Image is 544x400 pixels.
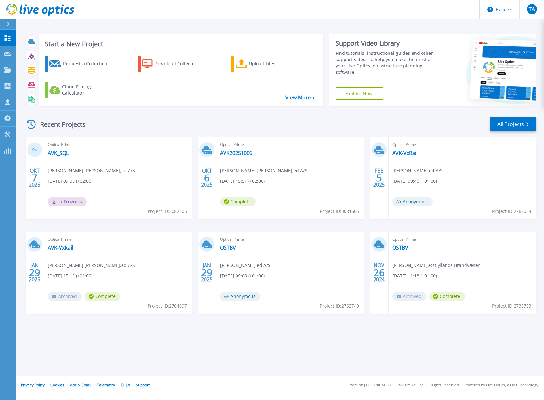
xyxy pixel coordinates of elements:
[285,95,315,101] a: View More
[35,148,37,152] span: %
[48,262,135,269] span: [PERSON_NAME] [PERSON_NAME] , ed A/S
[204,175,210,181] span: 6
[220,262,270,269] span: [PERSON_NAME] , ed A/S
[48,272,92,279] span: [DATE] 15:12 (+01:00)
[62,84,113,96] div: Cloud Pricing Calculator
[63,57,114,70] div: Request a Collection
[392,292,426,301] span: Archived
[28,261,41,284] div: JAN 2025
[70,382,91,388] a: Ads & Email
[155,57,205,70] div: Download Collector
[392,141,532,148] span: Optical Prime
[492,208,531,215] span: Project ID: 2768024
[24,117,94,132] div: Recent Projects
[320,208,359,215] span: Project ID: 3081605
[29,270,40,275] span: 29
[398,383,459,387] li: © 2025 Dell Inc. All Rights Reserved
[220,244,236,251] a: OSTBV
[48,244,73,251] a: AVK-VxRail
[220,197,256,206] span: Complete
[201,270,212,275] span: 29
[220,272,265,279] span: [DATE] 09:08 (+01:00)
[220,167,307,174] span: [PERSON_NAME] [PERSON_NAME] , ed A/S
[220,141,360,148] span: Optical Prime
[220,150,252,156] a: AVK20251006
[336,50,440,75] div: Find tutorials, instructional guides and other support videos to help you make the most of your L...
[48,197,87,206] span: In Progress
[373,270,385,275] span: 26
[392,236,532,243] span: Optical Prime
[320,302,359,309] span: Project ID: 2763749
[45,82,116,98] a: Cloud Pricing Calculator
[121,382,130,388] a: EULA
[336,39,440,48] div: Support Video Library
[336,87,384,100] a: Explore Now!
[148,208,187,215] span: Project ID: 3082505
[231,56,302,72] a: Upload Files
[392,178,437,185] span: [DATE] 09:40 (+01:00)
[220,178,265,185] span: [DATE] 15:51 (+02:00)
[48,178,92,185] span: [DATE] 09:35 (+02:00)
[48,167,135,174] span: [PERSON_NAME] [PERSON_NAME] , ed A/S
[97,382,115,388] a: Telemetry
[148,302,187,309] span: Project ID: 2764097
[220,292,260,301] span: Anonymous
[373,166,385,189] div: FEB 2025
[45,41,315,48] h3: Start a New Project
[136,382,150,388] a: Support
[392,150,418,156] a: AVK-VxRail
[392,262,481,269] span: [PERSON_NAME] , Østjyllands Brandvæsen
[392,244,408,251] a: OSTBV
[138,56,209,72] a: Download Collector
[249,57,300,70] div: Upload Files
[32,175,37,181] span: 7
[376,175,382,181] span: 5
[392,272,437,279] span: [DATE] 11:18 (+01:00)
[48,150,69,156] a: AVK_SQL
[529,7,535,12] span: TA
[392,197,433,206] span: Anonymous
[21,382,45,388] a: Privacy Policy
[201,166,213,189] div: OKT 2025
[48,292,82,301] span: Archived
[48,141,188,148] span: Optical Prime
[490,117,536,131] a: All Projects
[492,302,531,309] span: Project ID: 2735733
[28,166,41,189] div: OKT 2025
[350,383,393,387] li: Version: [TECHNICAL_ID]
[48,236,188,243] span: Optical Prime
[85,292,120,301] span: Complete
[50,382,64,388] a: Cookies
[465,383,538,387] li: Powered by Live Optics, a Dell Technology
[45,56,116,72] a: Request a Collection
[429,292,465,301] span: Complete
[373,261,385,284] div: NOV 2024
[201,261,213,284] div: JAN 2025
[392,167,443,174] span: [PERSON_NAME] , ed A/S
[220,236,360,243] span: Optical Prime
[27,146,42,154] h3: 0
